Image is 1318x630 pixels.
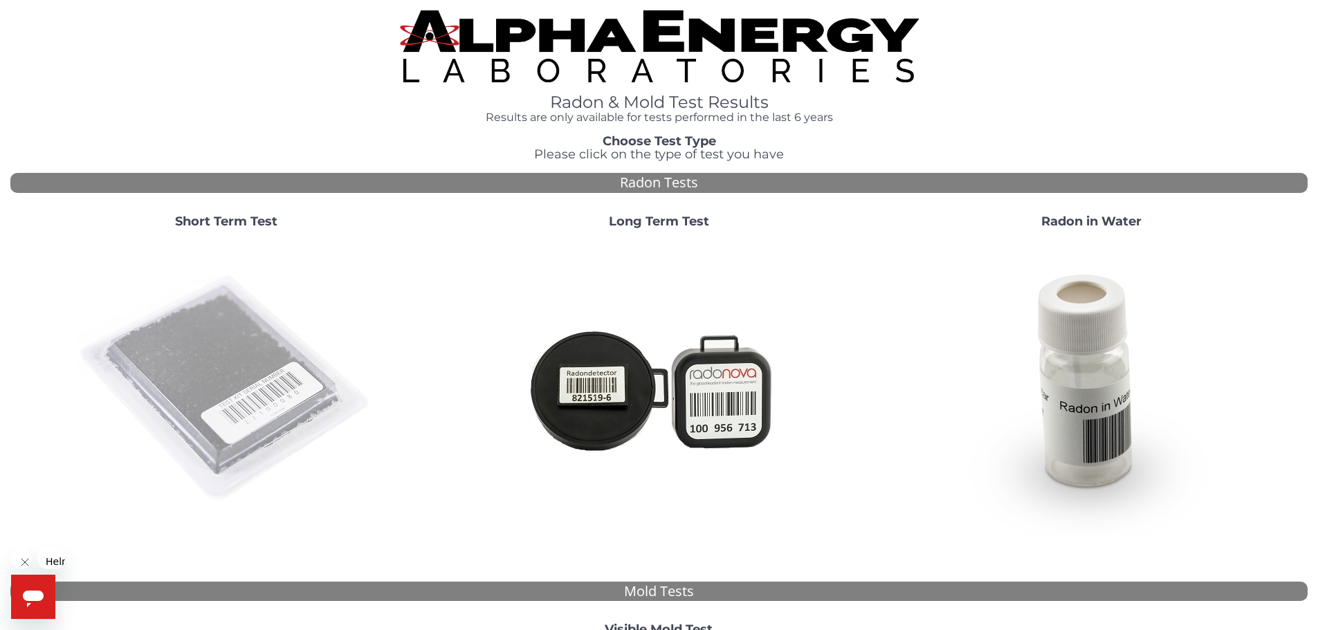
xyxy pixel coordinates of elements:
iframe: Message from company [37,546,65,569]
img: Radtrak2vsRadtrak3.jpg [510,240,807,537]
div: Mold Tests [10,582,1308,602]
span: Help [8,10,30,21]
span: Please click on the type of test you have [534,147,784,162]
strong: Choose Test Type [603,133,716,149]
iframe: Button to launch messaging window [11,575,55,619]
strong: Short Term Test [175,214,277,229]
div: Radon Tests [10,173,1308,193]
strong: Radon in Water [1041,214,1142,229]
img: TightCrop.jpg [400,10,919,82]
h1: Radon & Mold Test Results [400,93,919,111]
h4: Results are only available for tests performed in the last 6 years [400,111,919,124]
iframe: Close message [11,548,32,569]
strong: Long Term Test [609,214,709,229]
img: ShortTerm.jpg [77,240,375,537]
img: RadoninWater.jpg [942,240,1240,537]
